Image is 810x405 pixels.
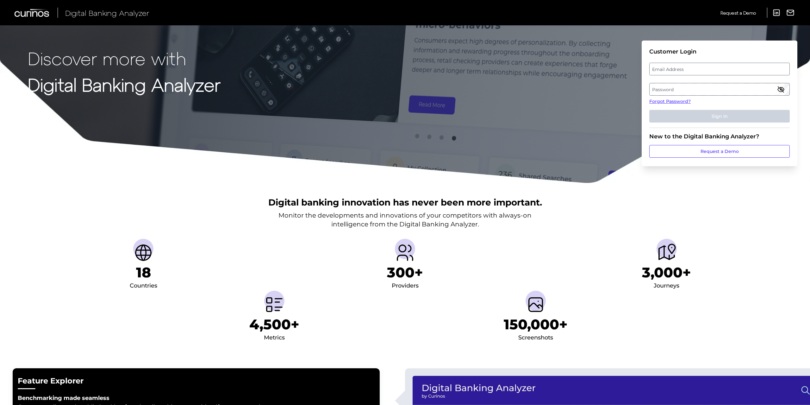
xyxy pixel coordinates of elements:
[649,145,790,158] a: Request a Demo
[18,376,375,386] h2: Feature Explorer
[526,294,546,315] img: Screenshots
[264,294,284,315] img: Metrics
[720,8,756,18] a: Request a Demo
[395,243,415,263] img: Providers
[387,264,423,281] h1: 300+
[649,48,790,55] div: Customer Login
[720,10,756,16] span: Request a Demo
[28,74,221,95] strong: Digital Banking Analyzer
[268,196,542,208] h2: Digital banking innovation has never been more important.
[28,48,221,68] p: Discover more with
[650,84,789,95] label: Password
[649,98,790,105] a: Forgot Password?
[249,316,299,333] h1: 4,500+
[504,316,568,333] h1: 150,000+
[130,281,157,291] div: Countries
[649,110,790,123] button: Sign In
[518,333,553,343] div: Screenshots
[133,243,153,263] img: Countries
[649,133,790,140] div: New to the Digital Banking Analyzer?
[642,264,691,281] h1: 3,000+
[392,281,419,291] div: Providers
[264,333,285,343] div: Metrics
[657,243,677,263] img: Journeys
[650,63,789,75] label: Email Address
[136,264,151,281] h1: 18
[278,211,532,229] p: Monitor the developments and innovations of your competitors with always-on intelligence from the...
[654,281,679,291] div: Journeys
[18,395,109,402] strong: Benchmarking made seamless
[15,9,50,17] img: Curinos
[65,8,149,17] span: Digital Banking Analyzer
